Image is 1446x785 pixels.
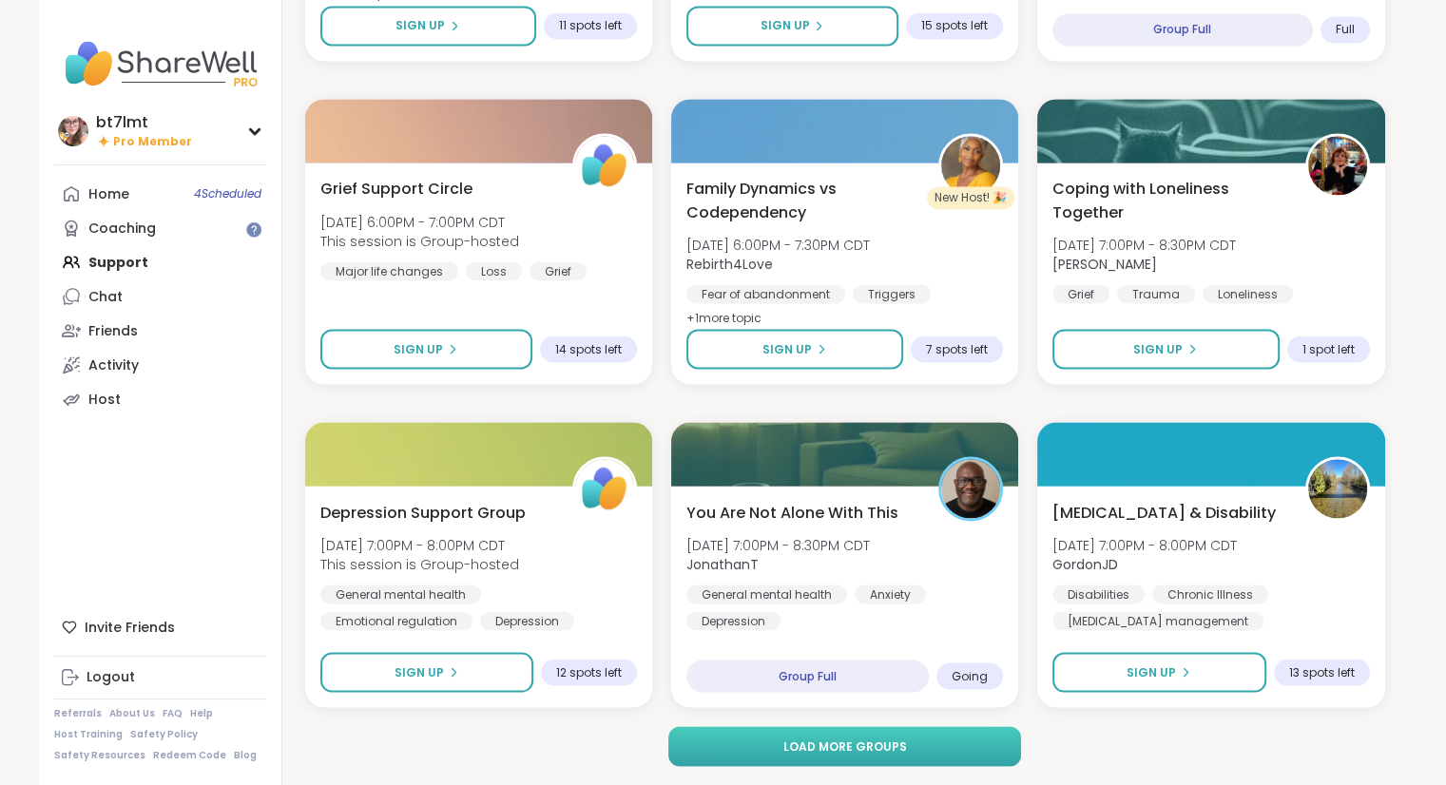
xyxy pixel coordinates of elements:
[686,611,781,630] div: Depression
[686,6,898,46] button: Sign Up
[1052,501,1276,524] span: [MEDICAL_DATA] & Disability
[1052,329,1279,369] button: Sign Up
[320,611,472,630] div: Emotional regulation
[853,284,931,303] div: Triggers
[87,668,135,687] div: Logout
[926,341,988,356] span: 7 spots left
[555,341,622,356] span: 14 spots left
[54,30,266,97] img: ShareWell Nav Logo
[1052,254,1157,273] b: [PERSON_NAME]
[941,136,1000,195] img: Rebirth4Love
[88,356,139,375] div: Activity
[54,610,266,644] div: Invite Friends
[1052,13,1312,46] div: Group Full
[1052,584,1145,603] div: Disabilities
[320,178,472,201] span: Grief Support Circle
[54,707,102,720] a: Referrals
[686,501,898,524] span: You Are Not Alone With This
[109,707,155,720] a: About Us
[113,134,192,150] span: Pro Member
[686,660,929,692] div: Group Full
[88,185,129,204] div: Home
[54,279,266,314] a: Chat
[760,17,809,34] span: Sign Up
[686,535,870,554] span: [DATE] 7:00PM - 8:30PM CDT
[762,340,812,357] span: Sign Up
[54,661,266,695] a: Logout
[855,584,926,603] div: Anxiety
[88,288,123,307] div: Chat
[320,501,526,524] span: Depression Support Group
[686,554,759,573] b: JonathanT
[54,382,266,416] a: Host
[530,261,587,280] div: Grief
[480,611,574,630] div: Depression
[1289,664,1355,680] span: 13 spots left
[320,212,519,231] span: [DATE] 6:00PM - 7:00PM CDT
[320,329,532,369] button: Sign Up
[1133,340,1183,357] span: Sign Up
[320,231,519,250] span: This session is Group-hosted
[130,728,198,741] a: Safety Policy
[1052,611,1263,630] div: [MEDICAL_DATA] management
[1127,663,1176,680] span: Sign Up
[1302,341,1355,356] span: 1 spot left
[88,322,138,341] div: Friends
[1152,584,1268,603] div: Chronic Illness
[58,116,88,146] img: bt7lmt
[668,726,1021,766] button: Load more groups
[246,222,261,238] iframe: Spotlight
[1052,235,1236,254] span: [DATE] 7:00PM - 8:30PM CDT
[466,261,522,280] div: Loss
[1052,652,1265,692] button: Sign Up
[320,535,519,554] span: [DATE] 7:00PM - 8:00PM CDT
[320,6,536,46] button: Sign Up
[54,177,266,211] a: Home4Scheduled
[320,261,458,280] div: Major life changes
[782,737,906,755] span: Load more groups
[1336,22,1355,37] span: Full
[686,284,845,303] div: Fear of abandonment
[921,18,988,33] span: 15 spots left
[575,136,634,195] img: ShareWell
[1052,535,1237,554] span: [DATE] 7:00PM - 8:00PM CDT
[686,584,847,603] div: General mental health
[686,178,917,223] span: Family Dynamics vs Codependency
[1308,459,1367,518] img: GordonJD
[163,707,183,720] a: FAQ
[54,348,266,382] a: Activity
[320,652,533,692] button: Sign Up
[96,112,192,133] div: bt7lmt
[686,235,870,254] span: [DATE] 6:00PM - 7:30PM CDT
[559,18,622,33] span: 11 spots left
[54,749,145,762] a: Safety Resources
[1117,284,1195,303] div: Trauma
[395,663,444,680] span: Sign Up
[1203,284,1293,303] div: Loneliness
[686,329,903,369] button: Sign Up
[1052,554,1118,573] b: GordonJD
[575,459,634,518] img: ShareWell
[54,314,266,348] a: Friends
[395,17,445,34] span: Sign Up
[394,340,443,357] span: Sign Up
[54,211,266,245] a: Coaching
[1052,178,1283,223] span: Coping with Loneliness Together
[153,749,226,762] a: Redeem Code
[1052,284,1109,303] div: Grief
[190,707,213,720] a: Help
[952,668,988,683] span: Going
[1308,136,1367,195] img: Judy
[320,584,481,603] div: General mental health
[88,391,121,410] div: Host
[234,749,257,762] a: Blog
[941,459,1000,518] img: JonathanT
[194,186,261,201] span: 4 Scheduled
[88,220,156,239] div: Coaching
[54,728,123,741] a: Host Training
[686,254,773,273] b: Rebirth4Love
[320,554,519,573] span: This session is Group-hosted
[556,664,622,680] span: 12 spots left
[927,186,1014,209] div: New Host! 🎉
